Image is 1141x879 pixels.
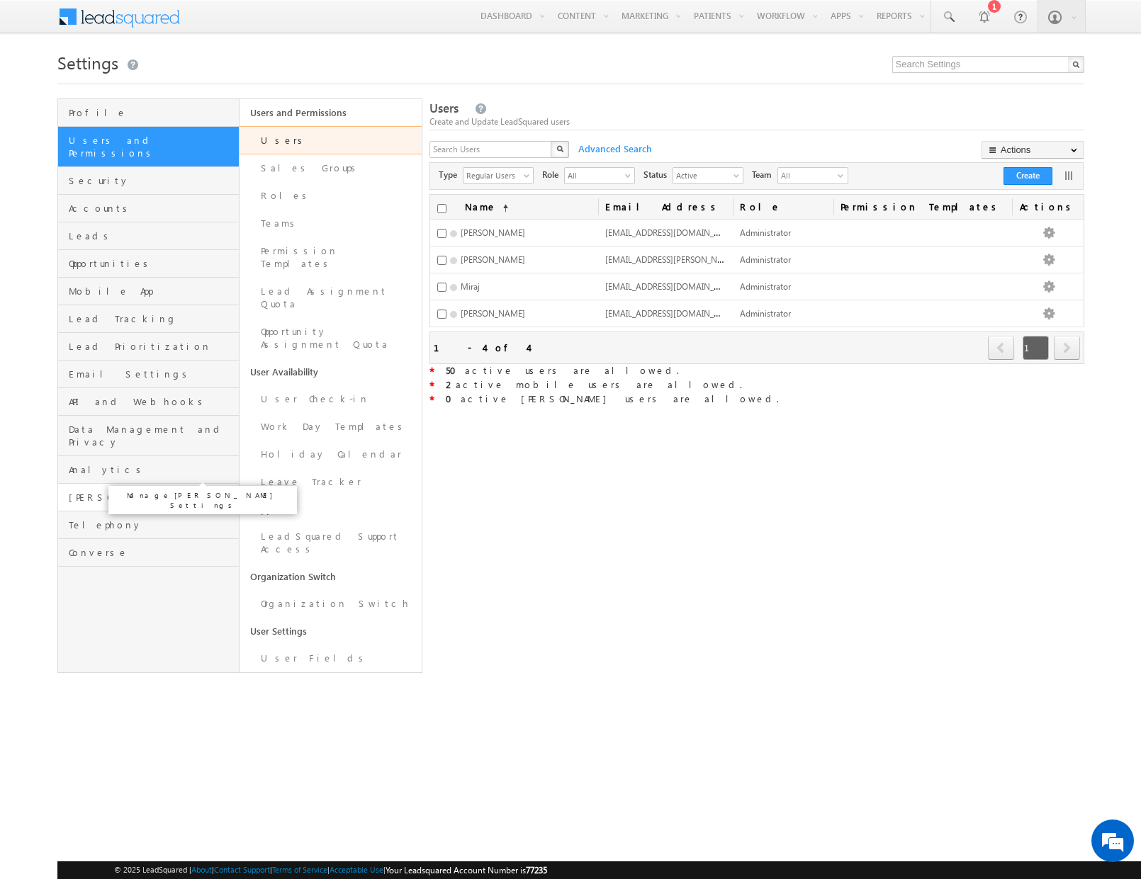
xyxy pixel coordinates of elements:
span: Analytics [69,463,236,476]
span: Actions [1012,195,1083,219]
span: Converse [69,546,236,559]
a: Permission Templates [240,237,422,278]
span: Mobile App [69,285,236,297]
a: next [1054,337,1080,360]
strong: 50 [446,364,465,376]
span: [EMAIL_ADDRESS][DOMAIN_NAME] [605,226,741,238]
span: active [PERSON_NAME] users are allowed. [434,392,779,404]
span: Lead Prioritization [69,340,236,353]
a: Acceptable Use [330,865,383,874]
input: Search Settings [892,56,1084,73]
a: Sales Groups [240,154,422,182]
a: Opportunities [58,250,240,278]
span: Administrator [740,227,791,238]
a: User Fields [240,645,422,672]
span: Administrator [740,308,791,319]
a: Lead Assignment Quota [240,278,422,318]
a: Users and Permissions [58,127,240,167]
span: Administrator [740,254,791,265]
a: Accounts [58,195,240,222]
span: next [1054,336,1080,360]
a: Name [458,195,515,219]
span: Email Settings [69,368,236,380]
a: User Settings [240,618,422,645]
span: Regular Users [463,168,522,182]
span: Users and Permissions [69,134,236,159]
a: User Availability [240,358,422,385]
span: 1 [1023,336,1049,360]
a: Lead Tracking [58,305,240,333]
span: Telephony [69,518,236,531]
span: Active [673,168,731,182]
strong: 0 [446,392,461,404]
a: prev [988,337,1015,360]
img: Search [556,145,563,152]
a: Converse [58,539,240,567]
span: active mobile users are allowed. [446,378,742,390]
a: API and Webhooks [58,388,240,416]
span: Advanced Search [571,142,656,155]
span: Profile [69,106,236,119]
a: Data Management and Privacy [58,416,240,456]
a: Users [240,126,422,154]
a: Email Address [598,195,733,219]
span: select [733,171,745,179]
span: Role [542,169,564,181]
span: [PERSON_NAME] [461,254,525,265]
a: Role [733,195,833,219]
a: LeadSquared Support Access [240,523,422,563]
input: Search Users [429,141,553,158]
a: Users and Permissions [240,99,422,126]
span: [EMAIL_ADDRESS][PERSON_NAME][DOMAIN_NAME] [605,253,805,265]
a: Profile [58,99,240,127]
a: [PERSON_NAME] [58,484,240,511]
a: Organization Switch [240,590,422,618]
span: API and Webhooks [69,395,236,408]
span: Status [643,169,673,181]
span: [PERSON_NAME] [69,491,236,504]
span: Miraj [461,281,480,292]
span: [EMAIL_ADDRESS][DOMAIN_NAME] [605,280,741,292]
a: User Check-in [240,385,422,413]
a: Email Settings [58,361,240,388]
a: Opportunity Assignment Quota [240,318,422,358]
span: [EMAIL_ADDRESS][DOMAIN_NAME] [605,307,741,319]
span: [PERSON_NAME] [461,227,525,238]
a: Lead Prioritization [58,333,240,361]
span: Settings [57,51,118,74]
span: Accounts [69,202,236,215]
a: Mobile App [58,278,240,305]
a: Telephony [58,511,240,539]
span: [PERSON_NAME] [461,308,525,319]
a: Leave Tracker [240,468,422,496]
span: Opportunities [69,257,236,270]
a: Contact Support [214,865,270,874]
span: Security [69,174,236,187]
span: 77235 [526,865,547,875]
a: Security [58,167,240,195]
a: Teams [240,210,422,237]
span: Permission Templates [833,195,1013,219]
span: Team [752,169,777,181]
a: Organization Switch [240,563,422,590]
span: Leads [69,229,236,242]
button: Actions [982,141,1084,159]
span: © 2025 LeadSquared | | | | | [114,863,547,877]
span: Administrator [740,281,791,292]
span: select [625,171,636,179]
a: Terms of Service [272,865,327,874]
span: Data Management and Privacy [69,423,236,448]
div: Create and Update LeadSquared users [429,115,1084,128]
a: Roles [240,182,422,210]
p: Manage [PERSON_NAME] Settings [114,490,291,510]
strong: 2 [446,378,456,390]
a: Support [240,496,422,523]
span: Type [439,169,463,181]
span: All [778,168,835,183]
a: Work Day Templates [240,413,422,441]
span: Users [429,100,459,116]
button: Create [1004,167,1052,185]
span: active users are allowed. [446,364,679,376]
a: Holiday Calendar [240,441,422,468]
span: select [524,171,535,179]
